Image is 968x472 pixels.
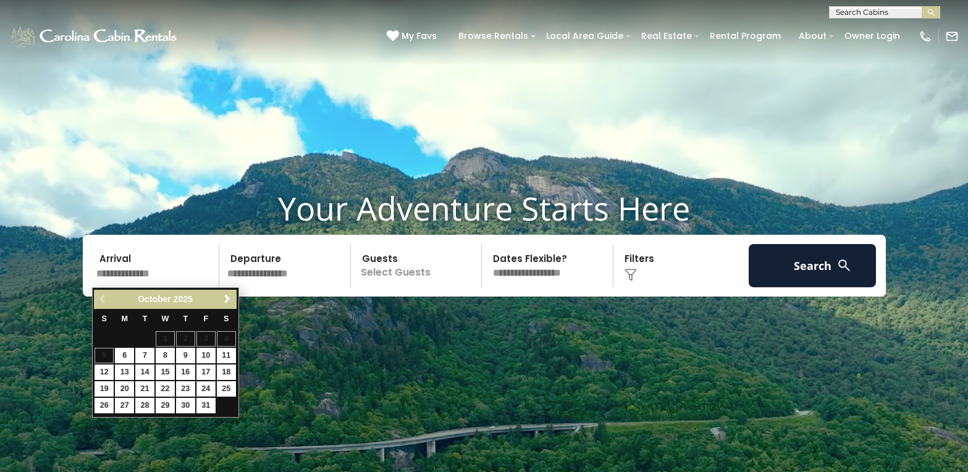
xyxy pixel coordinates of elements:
a: 7 [135,348,154,363]
a: Local Area Guide [540,27,629,46]
a: 19 [95,381,114,397]
a: 25 [217,381,236,397]
a: 29 [156,398,175,413]
span: 2025 [174,294,193,304]
img: mail-regular-white.png [945,30,959,43]
a: 28 [135,398,154,413]
a: 20 [115,381,134,397]
a: Browse Rentals [452,27,534,46]
span: Next [222,294,232,304]
span: Friday [203,314,208,323]
a: 13 [115,365,134,380]
a: 21 [135,381,154,397]
a: Rental Program [704,27,787,46]
span: October [138,294,171,304]
a: 6 [115,348,134,363]
span: Wednesday [162,314,169,323]
img: White-1-1-2.png [9,24,180,49]
a: 8 [156,348,175,363]
a: About [793,27,833,46]
a: 12 [95,365,114,380]
p: Select Guests [355,244,482,287]
button: Search [749,244,877,287]
a: Next [220,292,235,307]
a: 17 [196,365,216,380]
span: Thursday [183,314,188,323]
a: Real Estate [635,27,698,46]
span: Sunday [102,314,107,323]
a: Owner Login [838,27,906,46]
a: 31 [196,398,216,413]
img: filter--v1.png [625,269,637,281]
a: 24 [196,381,216,397]
a: 9 [176,348,195,363]
span: My Favs [402,30,437,43]
a: 30 [176,398,195,413]
img: search-regular-white.png [836,258,852,273]
a: 14 [135,365,154,380]
a: 22 [156,381,175,397]
a: 26 [95,398,114,413]
a: 11 [217,348,236,363]
h1: Your Adventure Starts Here [9,189,959,227]
span: Tuesday [143,314,148,323]
a: My Favs [387,30,440,43]
a: 27 [115,398,134,413]
img: phone-regular-white.png [919,30,932,43]
a: 10 [196,348,216,363]
a: 23 [176,381,195,397]
span: Monday [121,314,128,323]
span: Saturday [224,314,229,323]
a: 15 [156,365,175,380]
a: 16 [176,365,195,380]
a: 18 [217,365,236,380]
